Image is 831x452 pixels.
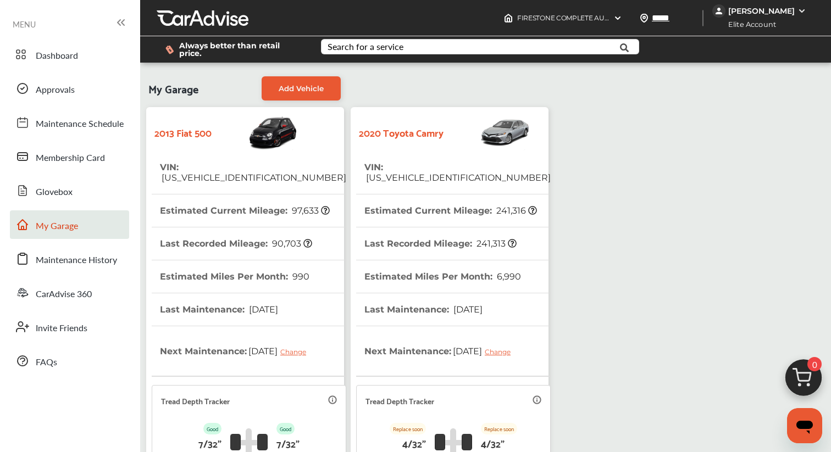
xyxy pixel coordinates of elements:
span: My Garage [36,219,78,233]
iframe: Button to launch messaging window [787,408,822,443]
span: CarAdvise 360 [36,287,92,302]
img: WGsFRI8htEPBVLJbROoPRyZpYNWhNONpIPPETTm6eUC0GeLEiAAAAAElFTkSuQmCC [797,7,806,15]
th: Next Maintenance : [364,326,519,376]
div: Search for a service [328,42,403,51]
a: Dashboard [10,40,129,69]
a: Approvals [10,74,129,103]
p: Tread Depth Tracker [365,394,434,407]
strong: 2020 Toyota Camry [359,124,444,141]
th: Last Maintenance : [364,293,483,326]
span: Elite Account [713,19,784,30]
span: Approvals [36,83,75,97]
span: My Garage [148,76,198,101]
th: Last Recorded Mileage : [364,227,517,260]
div: [PERSON_NAME] [728,6,795,16]
p: Replace soon [481,423,517,434]
span: Add Vehicle [279,84,324,93]
span: Always better than retail price. [179,42,303,57]
span: FAQs [36,355,57,370]
span: Glovebox [36,185,73,199]
span: 6,990 [495,271,521,282]
th: Next Maintenance : [160,326,314,376]
span: [DATE] [452,304,483,315]
p: 4/32" [402,434,426,451]
a: FAQs [10,347,129,375]
span: [DATE] [247,304,278,315]
img: location_vector.a44bc228.svg [640,14,649,23]
th: Estimated Current Mileage : [364,194,537,227]
th: Estimated Miles Per Month : [160,260,309,293]
a: Invite Friends [10,313,129,341]
th: Estimated Current Mileage : [160,194,330,227]
th: VIN : [160,151,346,194]
img: cart_icon.3d0951e8.svg [777,354,830,407]
div: Change [280,348,312,356]
span: 90,703 [270,238,312,249]
span: Membership Card [36,151,105,165]
p: 7/32" [198,434,221,451]
span: Invite Friends [36,321,87,336]
th: VIN : [364,151,551,194]
span: [DATE] [247,337,314,365]
span: [US_VEHICLE_IDENTIFICATION_NUMBER] [364,172,551,183]
a: Maintenance History [10,244,129,273]
th: Estimated Miles Per Month : [364,260,521,293]
p: 7/32" [276,434,300,451]
img: header-divider.bc55588e.svg [702,10,703,26]
p: Tread Depth Tracker [161,394,230,407]
img: jVpblrzwTbfkPYzPPzSLxeg0AAAAASUVORK5CYII= [712,4,725,18]
a: Membership Card [10,142,129,171]
span: 990 [291,271,309,282]
th: Last Recorded Mileage : [160,227,312,260]
strong: 2013 Fiat 500 [154,124,212,141]
p: 4/32" [481,434,505,451]
a: CarAdvise 360 [10,278,129,307]
img: header-home-logo.8d720a4f.svg [504,14,513,23]
img: header-down-arrow.9dd2ce7d.svg [613,14,622,23]
span: 0 [807,357,822,371]
p: Good [203,423,221,434]
a: My Garage [10,210,129,239]
span: Maintenance Schedule [36,117,124,131]
img: dollor_label_vector.a70140d1.svg [165,45,174,54]
a: Maintenance Schedule [10,108,129,137]
span: MENU [13,20,36,29]
img: Vehicle [212,113,298,151]
div: Change [485,348,516,356]
p: Replace soon [390,423,426,434]
span: [US_VEHICLE_IDENTIFICATION_NUMBER] [160,172,346,183]
span: 241,313 [475,238,517,249]
span: 241,316 [495,205,537,216]
span: FIRESTONE COMPLETE AUTO CARE 654892 , [STREET_ADDRESS] [GEOGRAPHIC_DATA] , SC 29607 [517,14,827,22]
span: Maintenance History [36,253,117,267]
img: Vehicle [444,113,530,151]
p: Good [276,423,295,434]
span: [DATE] [451,337,519,365]
a: Glovebox [10,176,129,205]
a: Add Vehicle [262,76,341,101]
span: 97,633 [290,205,330,216]
th: Last Maintenance : [160,293,278,326]
span: Dashboard [36,49,78,63]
